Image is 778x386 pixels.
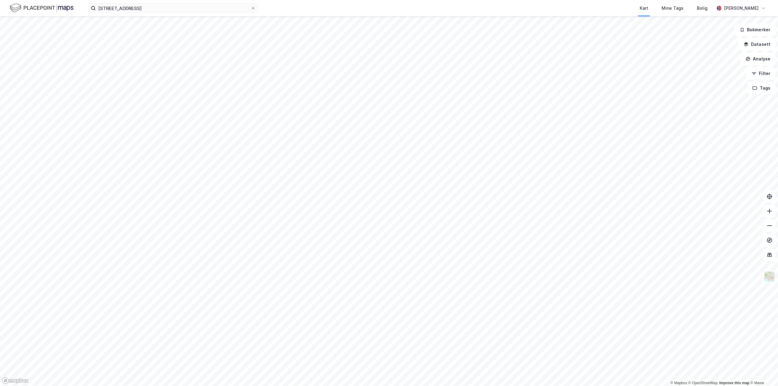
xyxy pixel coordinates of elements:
a: OpenStreetMap [688,381,718,385]
a: Improve this map [719,381,749,385]
a: Mapbox [670,381,687,385]
button: Datasett [738,38,776,50]
iframe: Chat Widget [748,357,778,386]
img: logo.f888ab2527a4732fd821a326f86c7f29.svg [10,3,74,13]
div: Bolig [697,5,707,12]
div: Kontrollprogram for chat [748,357,778,386]
a: Mapbox homepage [2,377,29,384]
button: Analyse [740,53,776,65]
button: Tags [747,82,776,94]
div: Mine Tags [662,5,683,12]
img: Z [764,271,775,282]
input: Søk på adresse, matrikkel, gårdeiere, leietakere eller personer [96,4,251,13]
div: Kart [640,5,648,12]
button: Filter [746,67,776,80]
div: [PERSON_NAME] [724,5,759,12]
button: Bokmerker [735,24,776,36]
